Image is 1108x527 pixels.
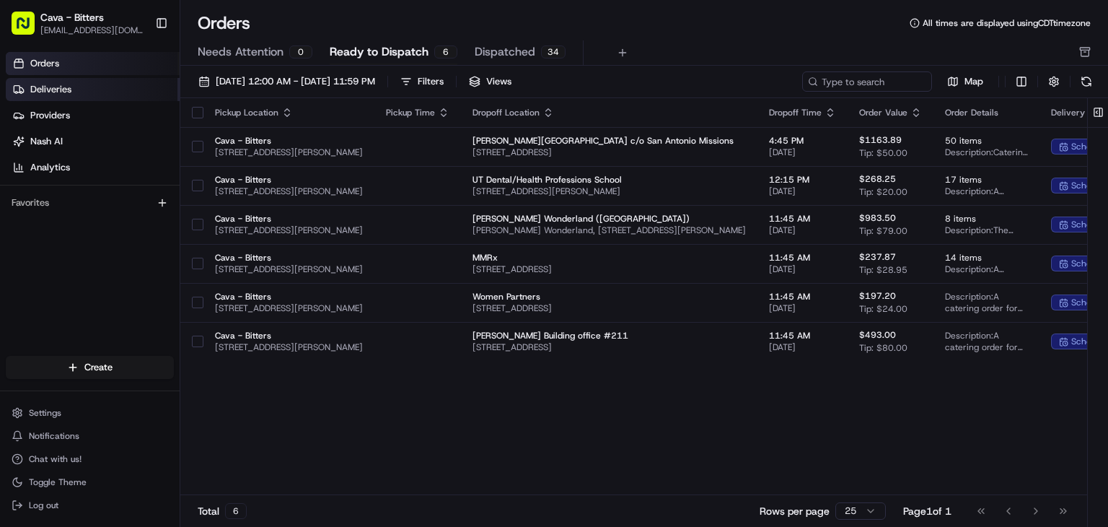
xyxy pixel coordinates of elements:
[224,184,263,201] button: See all
[215,341,363,353] span: [STREET_ADDRESS][PERSON_NAME]
[9,316,116,342] a: 📗Knowledge Base
[859,212,896,224] span: $983.50
[859,251,896,263] span: $237.87
[769,186,836,197] span: [DATE]
[859,107,922,118] div: Order Value
[769,263,836,275] span: [DATE]
[14,57,263,80] p: Welcome 👋
[29,476,87,488] span: Toggle Theme
[769,107,836,118] div: Dropoff Time
[14,14,43,43] img: Nash
[859,329,896,341] span: $493.00
[964,75,983,88] span: Map
[215,252,363,263] span: Cava - Bitters
[769,341,836,353] span: [DATE]
[945,291,1028,314] span: Description: A catering order for 10 people, including a Group Bowl Bar with grilled chicken, saf...
[938,73,993,90] button: Map
[109,223,138,235] span: [DATE]
[859,147,907,159] span: Tip: $50.00
[144,357,175,368] span: Pylon
[157,262,162,274] span: •
[769,135,836,147] span: 4:45 PM
[462,71,518,92] button: Views
[472,263,746,275] span: [STREET_ADDRESS]
[945,107,1028,118] div: Order Details
[769,174,836,186] span: 12:15 PM
[14,187,92,199] div: Past conversations
[30,137,56,163] img: 8571987876998_91fb9ceb93ad5c398215_72.jpg
[859,290,896,302] span: $197.20
[14,209,38,232] img: Cava Bitters
[6,104,180,127] a: Providers
[472,107,746,118] div: Dropoff Location
[472,147,746,158] span: [STREET_ADDRESS]
[216,75,375,88] span: [DATE] 12:00 AM - [DATE] 11:59 PM
[6,78,180,101] a: Deliveries
[45,262,154,274] span: Wisdom [PERSON_NAME]
[30,161,70,174] span: Analytics
[945,225,1028,236] span: Description: The order includes 5 Group Bowl Bars with Grilled Chicken and 3 Group Bowl Bars with...
[802,71,932,92] input: Type to search
[215,174,363,186] span: Cava - Bitters
[30,83,71,96] span: Deliveries
[215,263,363,275] span: [STREET_ADDRESS][PERSON_NAME]
[29,500,58,511] span: Log out
[14,248,38,276] img: Wisdom Oko
[330,43,428,61] span: Ready to Dispatch
[769,330,836,341] span: 11:45 AM
[486,75,511,88] span: Views
[65,137,237,152] div: Start new chat
[29,407,61,419] span: Settings
[84,361,113,374] span: Create
[541,45,566,58] div: 34
[859,225,907,237] span: Tip: $79.00
[859,342,907,354] span: Tip: $80.00
[29,453,82,465] span: Chat with us!
[472,174,746,186] span: UT Dental/Health Professions School
[859,186,907,198] span: Tip: $20.00
[769,302,836,314] span: [DATE]
[472,330,746,341] span: [PERSON_NAME] Building office #211
[245,141,263,159] button: Start new chat
[14,323,26,335] div: 📗
[65,152,198,163] div: We're available if you need us!
[289,45,312,58] div: 0
[215,225,363,236] span: [STREET_ADDRESS][PERSON_NAME]
[472,252,746,263] span: MMRx
[45,223,98,235] span: Cava Bitters
[215,291,363,302] span: Cava - Bitters
[6,426,174,446] button: Notifications
[14,137,40,163] img: 1736555255976-a54dd68f-1ca7-489b-9aae-adbdc363a1c4
[418,75,444,88] div: Filters
[769,213,836,225] span: 11:45 AM
[215,107,363,118] div: Pickup Location
[6,52,180,75] a: Orders
[769,225,836,236] span: [DATE]
[215,330,363,341] span: Cava - Bitters
[472,135,746,147] span: [PERSON_NAME][GEOGRAPHIC_DATA] c/o San Antonio Missions
[945,330,1028,353] span: Description: A catering order for 15 people, featuring a GROUP BOWL BAR with Harissa Honey Chicke...
[6,156,180,179] a: Analytics
[6,495,174,515] button: Log out
[760,504,830,518] p: Rows per page
[434,45,457,58] div: 6
[6,449,174,469] button: Chat with us!
[386,107,449,118] div: Pickup Time
[859,134,902,146] span: $1163.89
[769,291,836,302] span: 11:45 AM
[102,357,175,368] a: Powered byPylon
[215,135,363,147] span: Cava - Bitters
[29,263,40,274] img: 1736555255976-a54dd68f-1ca7-489b-9aae-adbdc363a1c4
[472,341,746,353] span: [STREET_ADDRESS]
[903,504,951,518] div: Page 1 of 1
[945,135,1028,147] span: 50 items
[215,213,363,225] span: Cava - Bitters
[859,173,896,185] span: $268.25
[472,302,746,314] span: [STREET_ADDRESS]
[164,262,194,274] span: [DATE]
[6,472,174,492] button: Toggle Theme
[101,223,106,235] span: •
[225,503,247,519] div: 6
[6,403,174,423] button: Settings
[40,25,144,36] button: [EMAIL_ADDRESS][DOMAIN_NAME]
